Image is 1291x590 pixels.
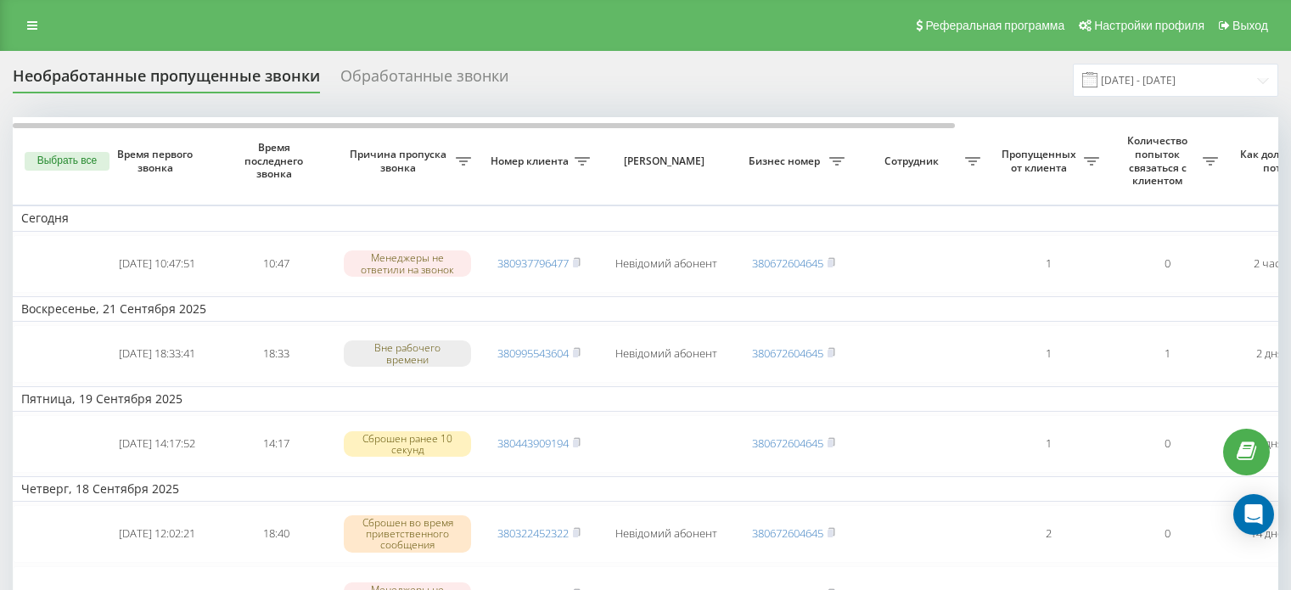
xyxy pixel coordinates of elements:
span: Пропущенных от клиента [997,148,1084,174]
td: 18:40 [216,505,335,563]
a: 380672604645 [752,256,823,271]
div: Сброшен ранее 10 секунд [344,431,471,457]
a: 380995543604 [497,346,569,361]
a: 380672604645 [752,346,823,361]
a: 380672604645 [752,435,823,451]
td: 14:17 [216,415,335,473]
span: Реферальная программа [925,19,1064,32]
div: Менеджеры не ответили на звонок [344,250,471,276]
td: 0 [1108,505,1226,563]
td: [DATE] 14:17:52 [98,415,216,473]
td: 1 [989,325,1108,383]
span: Настройки профиля [1094,19,1204,32]
td: 18:33 [216,325,335,383]
button: Выбрать все [25,152,109,171]
td: 2 [989,505,1108,563]
td: 1 [1108,325,1226,383]
a: 380322452322 [497,525,569,541]
div: Необработанные пропущенные звонки [13,67,320,93]
span: Причина пропуска звонка [344,148,456,174]
td: 1 [989,415,1108,473]
td: 0 [1108,415,1226,473]
a: 380937796477 [497,256,569,271]
div: Обработанные звонки [340,67,508,93]
td: [DATE] 10:47:51 [98,235,216,293]
td: [DATE] 12:02:21 [98,505,216,563]
a: 380672604645 [752,525,823,541]
div: Вне рабочего времени [344,340,471,366]
td: Невідомий абонент [598,235,734,293]
span: Сотрудник [862,155,965,168]
a: 380443909194 [497,435,569,451]
span: Номер клиента [488,155,575,168]
span: [PERSON_NAME] [613,155,720,168]
span: Время первого звонка [111,148,203,174]
td: Невідомий абонент [598,505,734,563]
span: Время последнего звонка [230,141,322,181]
div: Сброшен во время приветственного сообщения [344,515,471,553]
td: 1 [989,235,1108,293]
div: Open Intercom Messenger [1233,494,1274,535]
span: Выход [1232,19,1268,32]
td: 10:47 [216,235,335,293]
span: Бизнес номер [743,155,829,168]
td: Невідомий абонент [598,325,734,383]
td: [DATE] 18:33:41 [98,325,216,383]
td: 0 [1108,235,1226,293]
span: Количество попыток связаться с клиентом [1116,134,1203,187]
